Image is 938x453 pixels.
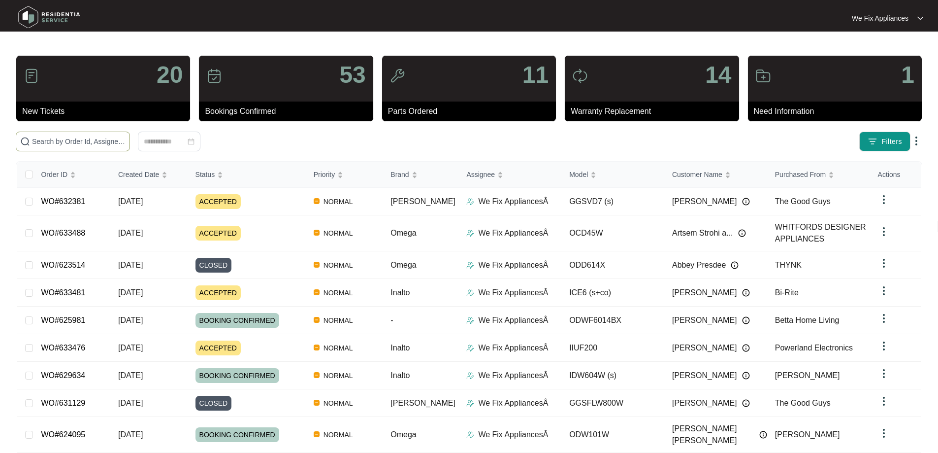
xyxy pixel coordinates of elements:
img: dropdown arrow [878,194,890,206]
span: [PERSON_NAME] [672,397,737,409]
p: New Tickets [22,105,190,117]
a: WO#633476 [41,344,85,352]
td: GGSVD7 (s) [561,188,664,215]
img: Assigner Icon [466,316,474,324]
img: Assigner Icon [466,431,474,439]
a: WO#633481 [41,288,85,297]
span: Purchased From [775,169,826,180]
span: Inalto [390,344,410,352]
img: dropdown arrow [878,257,890,269]
span: NORMAL [320,287,357,299]
th: Customer Name [664,162,767,188]
span: ACCEPTED [195,226,241,241]
span: The Good Guys [775,197,831,206]
img: filter icon [868,137,877,146]
img: Vercel Logo [314,198,320,204]
th: Created Date [110,162,188,188]
span: Status [195,169,215,180]
span: [PERSON_NAME] [775,430,840,439]
th: Priority [306,162,383,188]
span: [DATE] [118,288,143,297]
img: Info icon [742,316,750,324]
img: Info icon [742,399,750,407]
img: dropdown arrow [878,226,890,238]
th: Purchased From [767,162,870,188]
img: icon [206,68,222,84]
span: CLOSED [195,396,232,411]
span: - [390,316,393,324]
span: Omega [390,229,416,237]
span: Inalto [390,288,410,297]
span: [DATE] [118,229,143,237]
th: Model [561,162,664,188]
p: We Fix Appliances [852,13,908,23]
td: ODWF6014BX [561,307,664,334]
p: Need Information [754,105,922,117]
span: Created Date [118,169,159,180]
img: Info icon [738,229,746,237]
p: 1 [901,63,914,87]
span: NORMAL [320,342,357,354]
span: [PERSON_NAME] [390,197,455,206]
p: Warranty Replacement [571,105,739,117]
span: CLOSED [195,258,232,273]
p: We Fix AppliancesÂ [478,370,548,382]
img: dropdown arrow [878,340,890,352]
img: Vercel Logo [314,345,320,350]
span: [DATE] [118,316,143,324]
a: WO#629634 [41,371,85,380]
img: Assigner Icon [466,372,474,380]
span: THYNK [775,261,802,269]
td: OCD45W [561,215,664,251]
input: Search by Order Id, Assignee Name, Customer Name, Brand and Model [32,136,126,147]
span: ACCEPTED [195,194,241,209]
th: Brand [383,162,458,188]
span: Abbey Presdee [672,259,726,271]
img: search-icon [20,137,30,146]
span: WHITFORDS DESIGNER APPLIANCES [775,223,866,243]
p: Parts Ordered [388,105,556,117]
a: WO#623514 [41,261,85,269]
img: dropdown arrow [878,285,890,297]
span: [PERSON_NAME] [672,314,737,326]
img: Info icon [731,261,739,269]
img: Vercel Logo [314,400,320,406]
span: [DATE] [118,399,143,407]
span: BOOKING CONFIRMED [195,368,279,383]
span: [PERSON_NAME] [672,196,737,208]
img: residentia service logo [15,2,84,32]
th: Actions [870,162,921,188]
span: Betta Home Living [775,316,840,324]
p: We Fix AppliancesÂ [478,287,548,299]
img: icon [755,68,771,84]
img: Vercel Logo [314,431,320,437]
a: WO#632381 [41,197,85,206]
img: Assigner Icon [466,261,474,269]
span: [DATE] [118,430,143,439]
span: [PERSON_NAME] [PERSON_NAME] [672,423,754,447]
span: Bi-Rite [775,288,799,297]
span: ACCEPTED [195,285,241,300]
p: 11 [522,63,549,87]
span: Artsem Strohi a... [672,227,733,239]
th: Assignee [458,162,561,188]
img: Assigner Icon [466,344,474,352]
span: NORMAL [320,227,357,239]
p: 20 [157,63,183,87]
td: IIUF200 [561,334,664,362]
img: dropdown arrow [878,395,890,407]
img: Vercel Logo [314,262,320,268]
img: icon [24,68,39,84]
img: dropdown arrow [878,368,890,380]
a: WO#625981 [41,316,85,324]
img: Info icon [759,431,767,439]
span: NORMAL [320,314,357,326]
span: [PERSON_NAME] [672,342,737,354]
p: We Fix AppliancesÂ [478,227,548,239]
img: Vercel Logo [314,372,320,378]
span: Model [569,169,588,180]
span: The Good Guys [775,399,831,407]
span: NORMAL [320,397,357,409]
span: BOOKING CONFIRMED [195,427,279,442]
img: Vercel Logo [314,289,320,295]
